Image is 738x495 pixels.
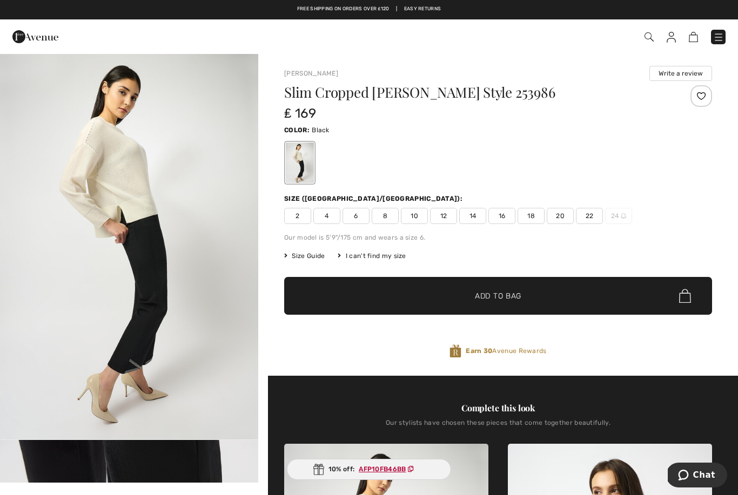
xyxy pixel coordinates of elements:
[645,32,654,42] img: Search
[284,106,316,121] span: ₤ 169
[547,208,574,224] span: 20
[466,347,492,355] strong: Earn 30
[284,233,712,242] div: Our model is 5'9"/175 cm and wears a size 6.
[372,208,399,224] span: 8
[284,70,338,77] a: [PERSON_NAME]
[313,208,340,224] span: 4
[284,251,325,261] span: Size Guide
[338,251,406,261] div: I can't find my size
[343,208,370,224] span: 6
[359,465,406,473] ins: AFP10FB46BB
[284,419,712,435] div: Our stylists have chosen these pieces that come together beautifully.
[488,208,515,224] span: 16
[12,31,58,41] a: 1ère Avenue
[679,289,691,303] img: Bag.svg
[649,66,712,81] button: Write a review
[518,208,545,224] span: 18
[284,85,641,99] h1: Slim Cropped [PERSON_NAME] Style 253986
[286,143,314,183] div: Black
[404,5,441,13] a: Easy Returns
[401,208,428,224] span: 10
[621,213,626,219] img: ring-m.svg
[475,290,521,302] span: Add to Bag
[449,344,461,358] img: Avenue Rewards
[668,463,727,490] iframe: Opens a widget where you can chat to one of our agents
[284,208,311,224] span: 2
[605,208,632,224] span: 24
[689,32,698,42] img: Shopping Bag
[287,459,451,480] div: 10% off:
[12,26,58,48] img: 1ère Avenue
[430,208,457,224] span: 12
[297,5,390,13] a: Free shipping on orders over ₤120
[713,32,724,43] img: Menu
[396,5,397,13] span: |
[667,32,676,43] img: My Info
[284,126,310,134] span: Color:
[313,464,324,475] img: Gift.svg
[284,277,712,315] button: Add to Bag
[459,208,486,224] span: 14
[284,402,712,415] div: Complete this look
[466,346,546,356] span: Avenue Rewards
[312,126,330,134] span: Black
[284,194,465,204] div: Size ([GEOGRAPHIC_DATA]/[GEOGRAPHIC_DATA]):
[576,208,603,224] span: 22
